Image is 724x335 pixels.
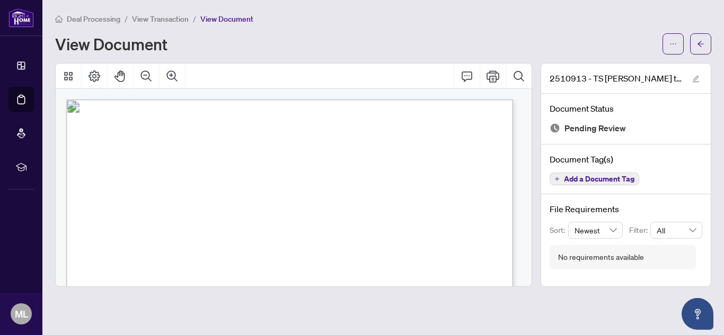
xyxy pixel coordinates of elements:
[669,40,677,48] span: ellipsis
[629,224,650,236] p: Filter:
[692,75,700,83] span: edit
[15,306,28,321] span: ML
[564,175,634,183] span: Add a Document Tag
[550,203,702,215] h4: File Requirements
[8,8,34,28] img: logo
[550,224,568,236] p: Sort:
[575,222,617,238] span: Newest
[67,14,120,24] span: Deal Processing
[697,40,704,48] span: arrow-left
[657,222,696,238] span: All
[550,72,682,85] span: 2510913 - TS [PERSON_NAME] to review.pdf
[564,121,626,135] span: Pending Review
[200,14,253,24] span: View Document
[193,13,196,25] li: /
[558,251,644,263] div: No requirements available
[550,153,702,166] h4: Document Tag(s)
[55,35,167,52] h1: View Document
[554,176,560,182] span: plus
[550,173,639,185] button: Add a Document Tag
[550,102,702,115] h4: Document Status
[55,15,63,23] span: home
[682,298,713,330] button: Open asap
[132,14,189,24] span: View Transaction
[125,13,128,25] li: /
[550,123,560,133] img: Document Status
